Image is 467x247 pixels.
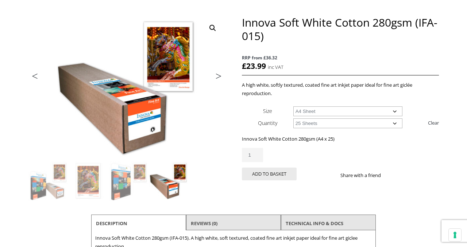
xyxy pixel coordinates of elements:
p: A high white, softly textured, coated fine art inkjet paper ideal for fine art giclée reproduction. [242,81,439,98]
span: RRP from £36.32 [242,54,439,62]
img: facebook sharing button [390,172,395,178]
bdi: 23.99 [242,61,266,71]
img: Innova Soft White Cotton 280gsm (IFA-015) - Image 3 [109,161,148,201]
label: Size [263,107,272,114]
p: Share with a friend [340,171,390,180]
img: twitter sharing button [398,172,404,178]
p: Innova Soft White Cotton 280gsm (A4 x 25) [242,135,439,143]
h1: Innova Soft White Cotton 280gsm (IFA-015) [242,16,439,43]
a: Description [96,217,127,230]
img: Innova Soft White Cotton 280gsm (IFA-015) - Image 4 [149,161,188,201]
span: £ [242,61,246,71]
a: Clear options [428,117,439,129]
a: Reviews (0) [191,217,217,230]
label: Quantity [258,119,277,126]
img: Innova Soft White Cotton 280gsm (IFA-015) - Image 2 [69,161,108,201]
input: Product quantity [242,148,263,162]
button: Add to basket [242,168,297,180]
button: Your consent preferences for tracking technologies [449,229,461,241]
img: email sharing button [407,172,413,178]
a: View full-screen image gallery [206,21,219,35]
img: Innova Soft White Cotton 280gsm (IFA-015) [28,161,68,201]
a: TECHNICAL INFO & DOCS [286,217,343,230]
